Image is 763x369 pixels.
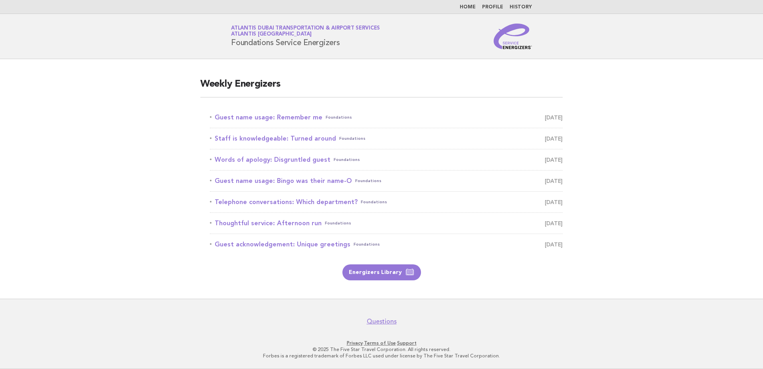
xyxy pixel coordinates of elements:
[545,133,563,144] span: [DATE]
[210,154,563,165] a: Words of apology: Disgruntled guestFoundations [DATE]
[210,218,563,229] a: Thoughtful service: Afternoon runFoundations [DATE]
[347,340,363,346] a: Privacy
[355,175,381,186] span: Foundations
[210,112,563,123] a: Guest name usage: Remember meFoundations [DATE]
[231,26,380,47] h1: Foundations Service Energizers
[210,175,563,186] a: Guest name usage: Bingo was their name-OFoundations [DATE]
[326,112,352,123] span: Foundations
[231,26,380,37] a: Atlantis Dubai Transportation & Airport ServicesAtlantis [GEOGRAPHIC_DATA]
[460,5,476,10] a: Home
[397,340,417,346] a: Support
[482,5,503,10] a: Profile
[354,239,380,250] span: Foundations
[137,353,626,359] p: Forbes is a registered trademark of Forbes LLC used under license by The Five Star Travel Corpora...
[334,154,360,165] span: Foundations
[325,218,351,229] span: Foundations
[545,196,563,208] span: [DATE]
[510,5,532,10] a: History
[210,133,563,144] a: Staff is knowledgeable: Turned aroundFoundations [DATE]
[210,239,563,250] a: Guest acknowledgement: Unique greetingsFoundations [DATE]
[545,175,563,186] span: [DATE]
[545,218,563,229] span: [DATE]
[200,78,563,97] h2: Weekly Energizers
[210,196,563,208] a: Telephone conversations: Which department?Foundations [DATE]
[545,239,563,250] span: [DATE]
[494,24,532,49] img: Service Energizers
[231,32,312,37] span: Atlantis [GEOGRAPHIC_DATA]
[342,264,421,280] a: Energizers Library
[545,154,563,165] span: [DATE]
[367,317,397,325] a: Questions
[137,346,626,353] p: © 2025 The Five Star Travel Corporation. All rights reserved.
[364,340,396,346] a: Terms of Use
[545,112,563,123] span: [DATE]
[361,196,387,208] span: Foundations
[339,133,366,144] span: Foundations
[137,340,626,346] p: · ·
